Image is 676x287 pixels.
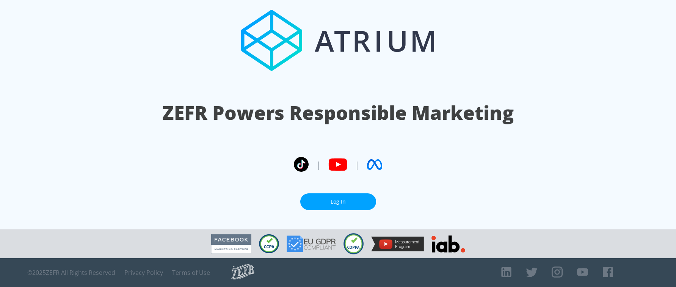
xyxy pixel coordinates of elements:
a: Terms of Use [172,269,210,276]
a: Privacy Policy [124,269,163,276]
a: Log In [300,193,376,210]
span: © 2025 ZEFR All Rights Reserved [27,269,115,276]
img: Facebook Marketing Partner [211,234,251,254]
img: YouTube Measurement Program [371,237,424,251]
img: COPPA Compliant [343,233,364,254]
img: IAB [431,235,465,252]
img: CCPA Compliant [259,234,279,253]
h1: ZEFR Powers Responsible Marketing [162,100,514,126]
span: | [316,159,321,170]
img: GDPR Compliant [287,235,336,252]
span: | [355,159,359,170]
